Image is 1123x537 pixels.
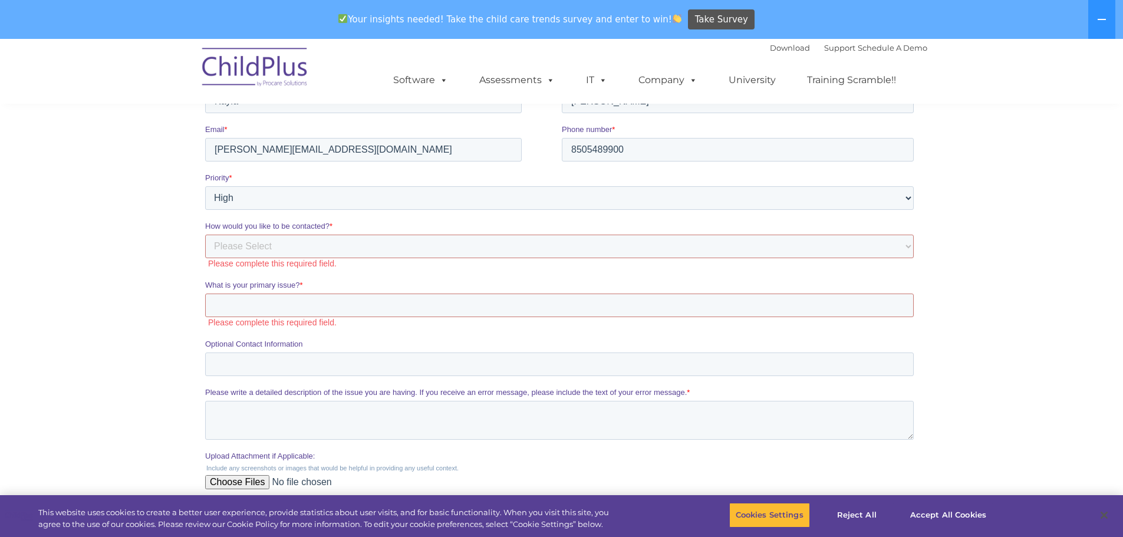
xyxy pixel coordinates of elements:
[770,43,927,52] font: |
[338,14,347,23] img: ✅
[695,9,748,30] span: Take Survey
[688,9,755,30] a: Take Survey
[38,507,618,530] div: This website uses cookies to create a better user experience, provide statistics about user visit...
[820,503,894,528] button: Reject All
[858,43,927,52] a: Schedule A Demo
[574,68,619,92] a: IT
[3,250,713,261] label: Please complete this required field.
[334,8,687,31] span: Your insights needed! Take the child care trends survey and enter to win!
[1091,502,1117,528] button: Close
[627,68,709,92] a: Company
[717,68,788,92] a: University
[467,68,567,92] a: Assessments
[904,503,993,528] button: Accept All Cookies
[824,43,855,52] a: Support
[729,503,810,528] button: Cookies Settings
[673,14,681,23] img: 👏
[770,43,810,52] a: Download
[357,68,393,77] span: Last name
[381,68,460,92] a: Software
[196,39,314,98] img: ChildPlus by Procare Solutions
[3,309,713,319] label: Please complete this required field.
[795,68,908,92] a: Training Scramble!!
[357,117,407,126] span: Phone number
